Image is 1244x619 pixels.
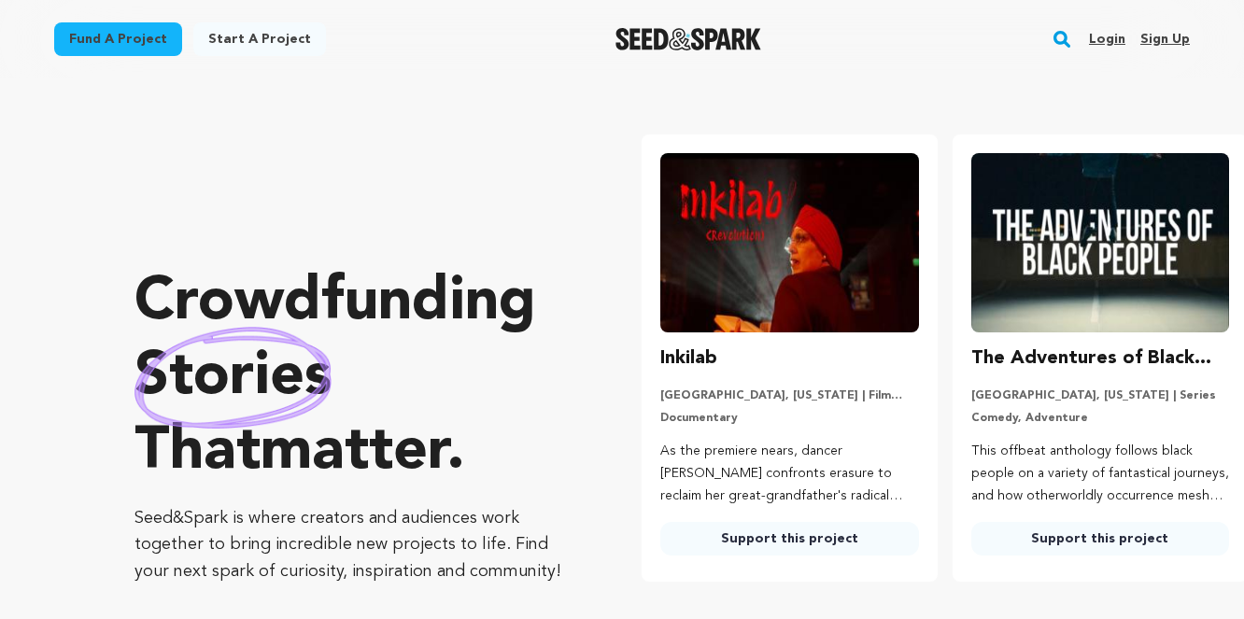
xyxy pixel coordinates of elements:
p: Seed&Spark is where creators and audiences work together to bring incredible new projects to life... [134,505,567,585]
p: [GEOGRAPHIC_DATA], [US_STATE] | Series [971,388,1229,403]
a: Fund a project [54,22,182,56]
a: Support this project [971,522,1229,556]
img: Seed&Spark Logo Dark Mode [615,28,762,50]
h3: Inkilab [660,344,717,373]
p: Crowdfunding that . [134,266,567,490]
a: Sign up [1140,24,1190,54]
p: This offbeat anthology follows black people on a variety of fantastical journeys, and how otherwo... [971,441,1229,507]
p: Documentary [660,411,918,426]
a: Seed&Spark Homepage [615,28,762,50]
a: Support this project [660,522,918,556]
img: hand sketched image [134,327,332,429]
h3: The Adventures of Black People [971,344,1229,373]
p: [GEOGRAPHIC_DATA], [US_STATE] | Film Feature [660,388,918,403]
a: Login [1089,24,1125,54]
p: Comedy, Adventure [971,411,1229,426]
a: Start a project [193,22,326,56]
img: Inkilab image [660,153,918,332]
img: The Adventures of Black People image [971,153,1229,332]
p: As the premiere nears, dancer [PERSON_NAME] confronts erasure to reclaim her great-grandfather's ... [660,441,918,507]
span: matter [261,423,446,483]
